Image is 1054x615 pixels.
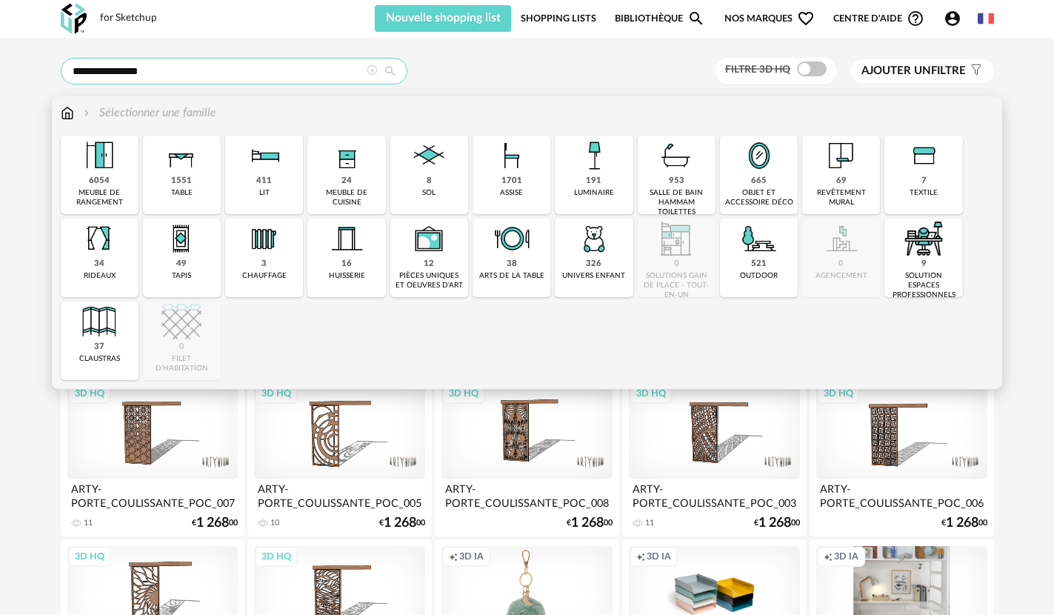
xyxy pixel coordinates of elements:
[327,219,367,259] img: Huiserie.png
[758,518,791,528] span: 1 268
[642,188,711,217] div: salle de bain hammam toilettes
[94,259,104,270] div: 34
[459,551,484,562] span: 3D IA
[244,136,284,176] img: Literie.png
[739,219,779,259] img: Outdoor.png
[79,302,119,342] img: Cloison.png
[327,136,367,176] img: Rangement.png
[247,376,431,536] a: 3D HQ ARTY-PORTE_COULISSANTE_POC_005_2200X1100_BAMBOU 10 €1 26800
[656,136,696,176] img: Salle%20de%20bain.png
[521,5,596,32] a: Shopping Lists
[341,259,352,270] div: 16
[94,342,104,353] div: 37
[647,551,671,562] span: 3D IA
[629,479,799,509] div: ARTY-PORTE_COULISSANTE_POC_003_2200X1100_BAMBOU
[921,259,927,270] div: 9
[574,136,614,176] img: Luminaire.png
[501,176,522,187] div: 1701
[586,259,601,270] div: 326
[479,271,544,281] div: arts de la table
[79,219,119,259] img: Rideaux.png
[68,384,111,403] div: 3D HQ
[941,518,987,528] div: € 00
[100,12,157,25] div: for Sketchup
[500,188,523,198] div: assise
[739,136,779,176] img: Miroir.png
[61,4,87,34] img: OXP
[196,518,229,528] span: 1 268
[255,547,298,566] div: 3D HQ
[810,376,993,536] a: 3D HQ ARTY-PORTE_COULISSANTE_POC_006_2200X1100_BAMBOU €1 26800
[724,188,793,207] div: objet et accessoire déco
[161,136,201,176] img: Table.png
[615,5,705,32] a: BibliothèqueMagnify icon
[424,259,434,270] div: 12
[797,10,815,27] span: Heart Outline icon
[171,188,193,198] div: table
[79,354,120,364] div: claustras
[630,384,673,403] div: 3D HQ
[944,10,961,27] span: Account Circle icon
[84,518,93,528] div: 11
[259,188,270,198] div: lit
[725,64,790,75] span: Filtre 3D HQ
[492,136,532,176] img: Assise.png
[861,65,931,76] span: Ajouter un
[978,10,994,27] img: fr
[81,104,216,122] div: Sélectionner une famille
[68,547,111,566] div: 3D HQ
[422,188,436,198] div: sol
[449,551,458,562] span: Creation icon
[740,271,778,281] div: outdoor
[79,136,119,176] img: Meuble%20de%20rangement.png
[386,12,501,24] span: Nouvelle shopping list
[255,384,298,403] div: 3D HQ
[65,188,134,207] div: meuble de rangement
[84,271,116,281] div: rideaux
[824,551,833,562] span: Creation icon
[176,259,187,270] div: 49
[586,176,601,187] div: 191
[379,518,425,528] div: € 00
[910,188,938,198] div: textile
[622,376,806,536] a: 3D HQ ARTY-PORTE_COULISSANTE_POC_003_2200X1100_BAMBOU 11 €1 26800
[751,176,767,187] div: 665
[61,104,74,122] img: svg+xml;base64,PHN2ZyB3aWR0aD0iMTYiIGhlaWdodD0iMTciIHZpZXdCb3g9IjAgMCAxNiAxNyIgZmlsbD0ibm9uZSIgeG...
[507,259,517,270] div: 38
[192,518,238,528] div: € 00
[836,176,847,187] div: 69
[850,59,994,83] button: Ajouter unfiltre Filter icon
[807,188,875,207] div: revêtement mural
[329,271,365,281] div: huisserie
[669,176,684,187] div: 953
[242,271,287,281] div: chauffage
[441,479,612,509] div: ARTY-PORTE_COULISSANTE_POC_008_2200X1100_BAMBOU
[821,136,861,176] img: Papier%20peint.png
[816,479,987,509] div: ARTY-PORTE_COULISSANTE_POC_006_2200X1100_BAMBOU
[435,376,618,536] a: 3D HQ ARTY-PORTE_COULISSANTE_POC_008_2200X1100_BAMBOU €1 26800
[256,176,272,187] div: 411
[244,219,284,259] img: Radiateur.png
[571,518,604,528] span: 1 268
[751,259,767,270] div: 521
[172,271,191,281] div: tapis
[562,271,625,281] div: univers enfant
[395,271,464,290] div: pièces uniques et oeuvres d'art
[966,64,983,79] span: Filter icon
[724,5,815,32] span: Nos marques
[442,384,485,403] div: 3D HQ
[384,518,416,528] span: 1 268
[921,176,927,187] div: 7
[889,271,958,300] div: solution espaces professionnels
[61,376,244,536] a: 3D HQ ARTY-PORTE_COULISSANTE_POC_007_2200X1100_BAMBOU 11 €1 26800
[341,176,352,187] div: 24
[645,518,654,528] div: 11
[312,188,381,207] div: meuble de cuisine
[89,176,110,187] div: 6054
[861,64,966,79] span: filtre
[636,551,645,562] span: Creation icon
[409,219,449,259] img: UniqueOeuvre.png
[161,219,201,259] img: Tapis.png
[574,188,614,198] div: luminaire
[375,5,512,32] button: Nouvelle shopping list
